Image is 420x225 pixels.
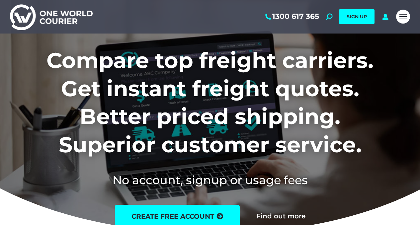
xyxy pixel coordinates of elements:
a: 1300 617 365 [264,12,319,21]
img: One World Courier [10,3,93,30]
a: Mobile menu icon [396,10,410,24]
a: SIGN UP [339,9,375,24]
span: SIGN UP [347,14,367,20]
h1: Compare top freight carriers. Get instant freight quotes. Better priced shipping. Superior custom... [10,46,410,159]
a: Find out more [256,213,305,220]
h2: No account, signup or usage fees [10,172,410,188]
